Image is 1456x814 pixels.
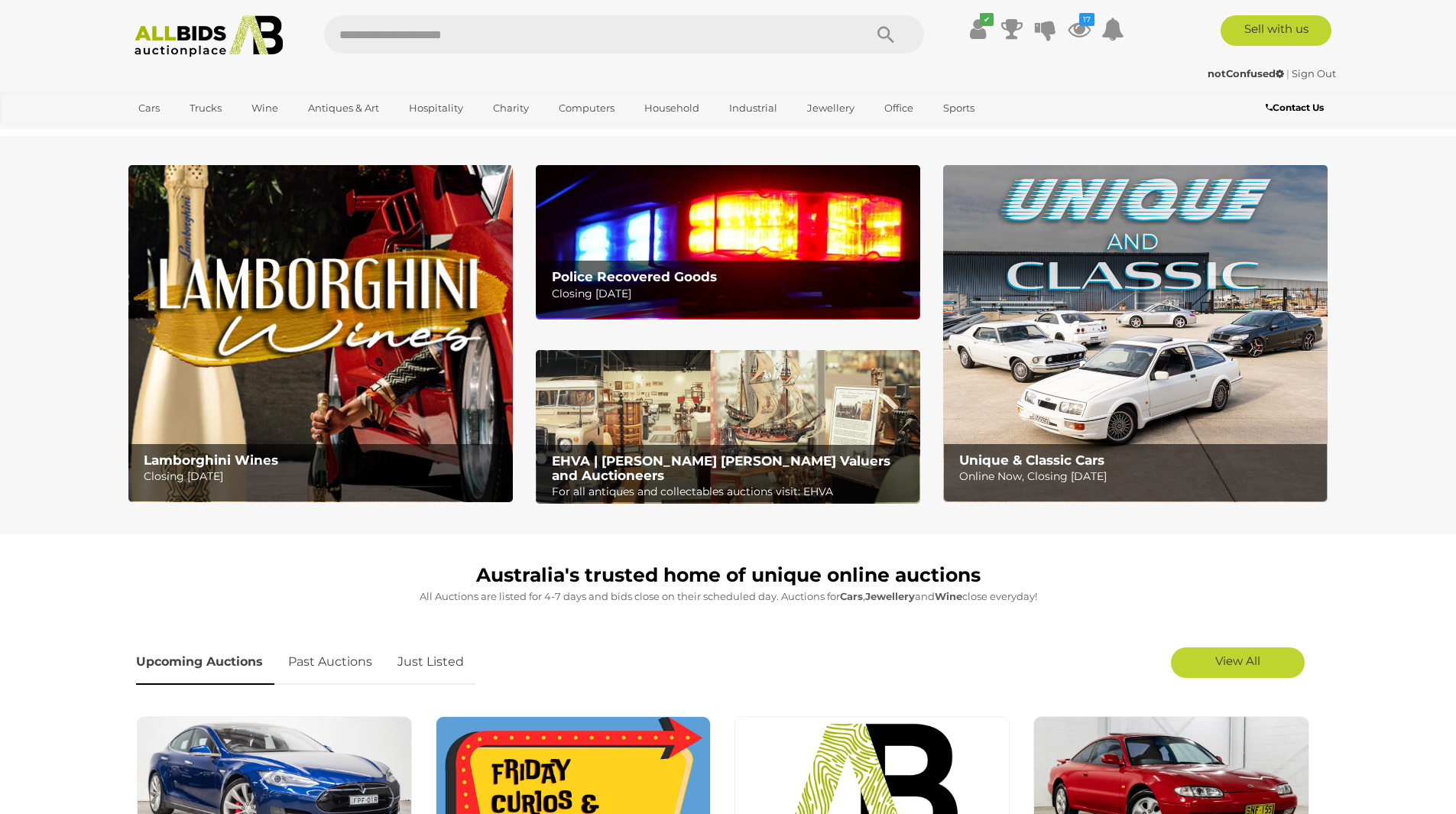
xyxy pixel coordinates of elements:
[1286,67,1289,79] span: |
[552,482,912,501] p: For all antiques and collectables auctions visit: EHVA
[536,350,920,504] img: EHVA | Evans Hastings Valuers and Auctioneers
[386,640,475,685] a: Just Listed
[848,15,924,54] button: Search
[959,452,1104,468] b: Unique & Classic Cars
[1266,102,1324,113] b: Contact Us
[536,165,920,319] img: Police Recovered Goods
[980,13,994,26] i: ✔
[298,96,389,121] a: Antiques & Art
[549,96,624,121] a: Computers
[552,269,717,284] b: Police Recovered Goods
[943,165,1328,502] img: Unique & Classic Cars
[136,588,1321,605] p: All Auctions are listed for 4-7 days and bids close on their scheduled day. Auctions for , and cl...
[1292,67,1336,79] a: Sign Out
[536,165,920,319] a: Police Recovered Goods Police Recovered Goods Closing [DATE]
[959,467,1319,486] p: Online Now, Closing [DATE]
[1221,15,1331,46] a: Sell with us
[536,350,920,504] a: EHVA | Evans Hastings Valuers and Auctioneers EHVA | [PERSON_NAME] [PERSON_NAME] Valuers and Auct...
[180,96,232,121] a: Trucks
[865,590,915,602] strong: Jewellery
[399,96,473,121] a: Hospitality
[797,96,864,121] a: Jewellery
[277,640,384,685] a: Past Auctions
[136,640,274,685] a: Upcoming Auctions
[483,96,539,121] a: Charity
[1171,647,1305,678] a: View All
[634,96,709,121] a: Household
[136,565,1321,586] h1: Australia's trusted home of unique online auctions
[1079,13,1094,26] i: 17
[144,467,504,486] p: Closing [DATE]
[719,96,787,121] a: Industrial
[840,590,863,602] strong: Cars
[128,165,513,502] a: Lamborghini Wines Lamborghini Wines Closing [DATE]
[1215,653,1260,668] span: View All
[1208,67,1284,79] strong: notConfused
[933,96,984,121] a: Sports
[935,590,962,602] strong: Wine
[144,452,278,468] b: Lamborghini Wines
[552,453,890,483] b: EHVA | [PERSON_NAME] [PERSON_NAME] Valuers and Auctioneers
[967,15,990,43] a: ✔
[128,96,170,121] a: Cars
[943,165,1328,502] a: Unique & Classic Cars Unique & Classic Cars Online Now, Closing [DATE]
[128,165,513,502] img: Lamborghini Wines
[1208,67,1286,79] a: notConfused
[874,96,923,121] a: Office
[126,15,292,57] img: Allbids.com.au
[552,284,912,303] p: Closing [DATE]
[1266,99,1328,116] a: Contact Us
[128,121,257,146] a: [GEOGRAPHIC_DATA]
[242,96,288,121] a: Wine
[1068,15,1091,43] a: 17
